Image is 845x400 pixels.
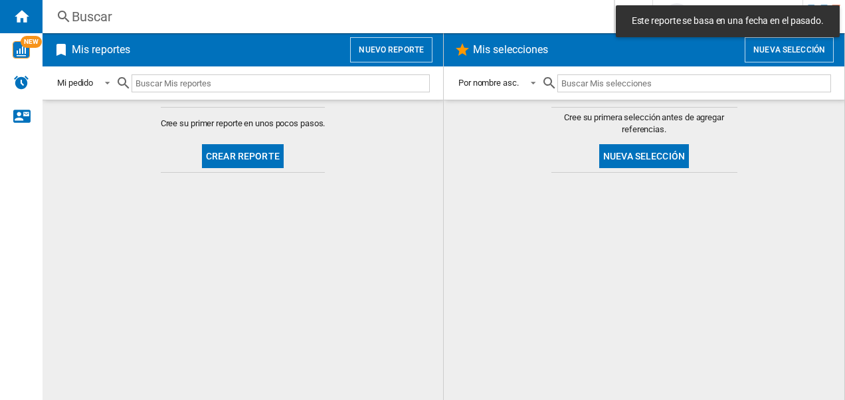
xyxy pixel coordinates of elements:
button: Crear reporte [202,144,284,168]
span: NEW [21,36,42,48]
div: Por nombre asc. [458,78,519,88]
div: Buscar [72,7,579,26]
img: alerts-logo.svg [13,74,29,90]
button: Nuevo reporte [350,37,432,62]
button: Nueva selección [599,144,689,168]
input: Buscar Mis reportes [132,74,430,92]
h2: Mis reportes [69,37,133,62]
input: Buscar Mis selecciones [557,74,831,92]
div: Mi pedido [57,78,93,88]
img: wise-card.svg [13,41,30,58]
span: Este reporte se basa en una fecha en el pasado. [628,15,828,28]
h2: Mis selecciones [470,37,551,62]
span: Cree su primera selección antes de agregar referencias. [551,112,737,136]
button: Nueva selección [745,37,834,62]
span: Cree su primer reporte en unos pocos pasos. [161,118,326,130]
